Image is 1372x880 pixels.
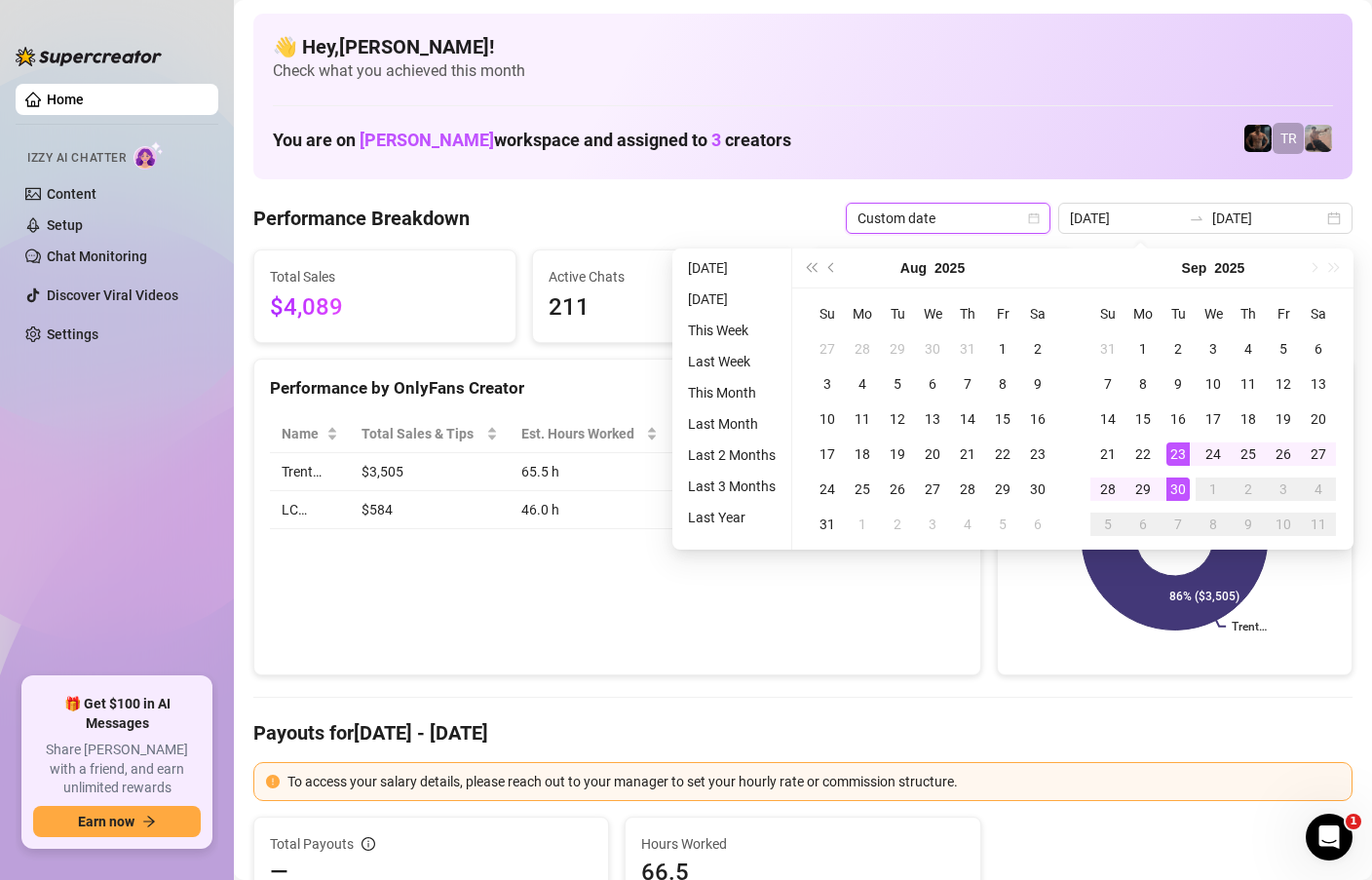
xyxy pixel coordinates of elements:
div: 9 [1166,372,1190,396]
th: Su [810,296,845,331]
td: 2025-09-01 [1125,331,1161,366]
td: 2025-09-27 [1301,437,1336,472]
span: Total Payouts [270,833,354,855]
th: Name [270,415,350,453]
iframe: Intercom live chat [1306,814,1353,861]
li: This Week [680,319,783,342]
span: 3 [711,130,721,150]
div: 3 [921,513,944,536]
td: 2025-08-19 [880,437,915,472]
h4: Performance Breakdown [253,205,470,232]
td: 2025-08-23 [1020,437,1055,472]
span: Izzy AI Chatter [27,149,126,168]
td: 2025-08-11 [845,402,880,437]
td: 2025-09-30 [1161,472,1196,507]
td: 2025-09-04 [950,507,985,542]
div: To access your salary details, please reach out to your manager to set your hourly rate or commis... [287,771,1340,792]
td: 2025-09-17 [1196,402,1231,437]
div: 17 [1201,407,1225,431]
h4: Payouts for [DATE] - [DATE] [253,719,1353,746]
div: 3 [1272,478,1295,501]
div: 6 [1131,513,1155,536]
td: 2025-09-02 [880,507,915,542]
td: 2025-07-28 [845,331,880,366]
span: 🎁 Get $100 in AI Messages [33,695,201,733]
td: 2025-08-29 [985,472,1020,507]
td: 2025-08-31 [810,507,845,542]
td: LC… [270,491,350,529]
span: exclamation-circle [266,775,280,788]
div: 4 [851,372,874,396]
li: [DATE] [680,256,783,280]
td: 2025-08-10 [810,402,845,437]
div: 24 [816,478,839,501]
div: 28 [851,337,874,361]
div: 3 [1201,337,1225,361]
div: 26 [1272,442,1295,466]
button: Previous month (PageUp) [821,249,843,287]
div: 13 [1307,372,1330,396]
td: 2025-09-03 [1196,331,1231,366]
td: 2025-09-16 [1161,402,1196,437]
div: 15 [1131,407,1155,431]
div: 22 [991,442,1014,466]
span: Hours Worked [641,833,964,855]
td: 2025-09-24 [1196,437,1231,472]
td: 2025-08-15 [985,402,1020,437]
div: 26 [886,478,909,501]
div: 20 [1307,407,1330,431]
td: 2025-09-06 [1301,331,1336,366]
td: 2025-09-23 [1161,437,1196,472]
span: swap-right [1189,210,1204,226]
li: Last Year [680,506,783,529]
td: 2025-09-13 [1301,366,1336,402]
td: 65.5 h [510,453,669,491]
th: Su [1090,296,1125,331]
th: Fr [1266,296,1301,331]
div: 18 [851,442,874,466]
div: Est. Hours Worked [521,423,642,444]
td: 2025-09-21 [1090,437,1125,472]
div: Performance by OnlyFans Creator [270,375,965,402]
td: 2025-08-25 [845,472,880,507]
div: 3 [816,372,839,396]
span: Check what you achieved this month [273,60,1333,82]
th: Mo [845,296,880,331]
div: 8 [991,372,1014,396]
button: Last year (Control + left) [800,249,821,287]
th: Fr [985,296,1020,331]
td: 2025-08-09 [1020,366,1055,402]
div: 2 [886,513,909,536]
div: 28 [1096,478,1120,501]
img: AI Chatter [133,141,164,170]
td: 2025-08-12 [880,402,915,437]
td: 2025-10-08 [1196,507,1231,542]
a: Content [47,186,96,202]
div: 7 [1166,513,1190,536]
div: 5 [886,372,909,396]
a: Setup [47,217,83,233]
h4: 👋 Hey, [PERSON_NAME] ! [273,33,1333,60]
td: $12.7 [669,491,790,529]
div: 4 [956,513,979,536]
div: 19 [886,442,909,466]
td: 2025-10-04 [1301,472,1336,507]
div: 29 [991,478,1014,501]
td: 2025-10-03 [1266,472,1301,507]
div: 25 [851,478,874,501]
td: 2025-08-03 [810,366,845,402]
div: 14 [956,407,979,431]
a: Chat Monitoring [47,249,147,264]
span: arrow-right [142,815,156,828]
a: Settings [47,326,98,342]
div: 6 [1026,513,1049,536]
div: 31 [956,337,979,361]
td: 2025-10-05 [1090,507,1125,542]
li: Last Month [680,412,783,436]
div: 31 [816,513,839,536]
button: Choose a year [1214,249,1244,287]
span: Name [282,423,323,444]
div: 29 [886,337,909,361]
td: $3,505 [350,453,509,491]
div: 23 [1166,442,1190,466]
